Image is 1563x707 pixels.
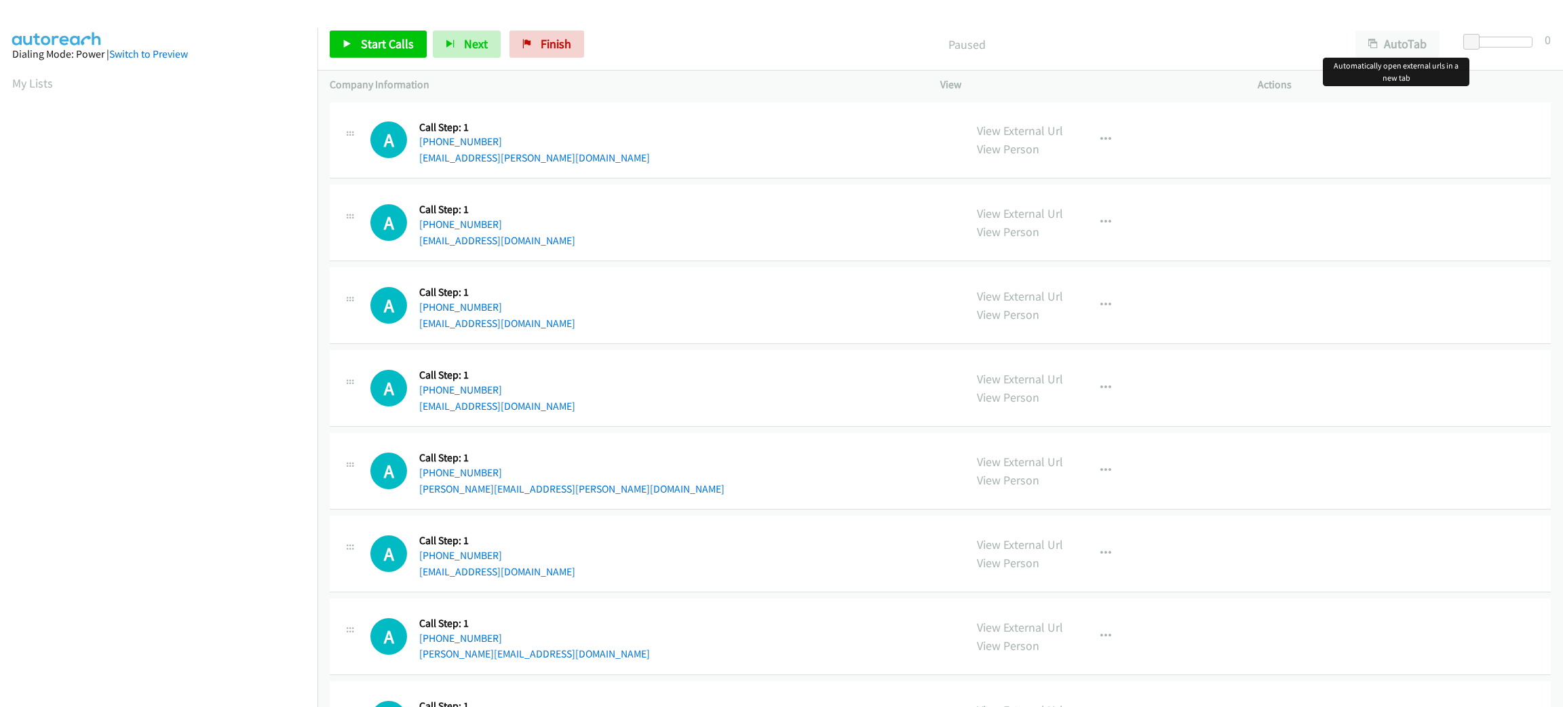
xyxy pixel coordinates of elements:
a: Switch to Preview [109,47,188,60]
a: View External Url [977,619,1063,635]
a: View Person [977,224,1039,240]
a: [EMAIL_ADDRESS][DOMAIN_NAME] [419,400,575,413]
a: [EMAIL_ADDRESS][DOMAIN_NAME] [419,234,575,247]
a: View Person [977,141,1039,157]
a: [PHONE_NUMBER] [419,466,502,479]
a: [PHONE_NUMBER] [419,549,502,562]
a: My Lists [12,75,53,91]
h5: Call Step: 1 [419,203,575,216]
a: View External Url [977,206,1063,221]
button: AutoTab [1355,31,1440,58]
a: View Person [977,389,1039,405]
h1: A [370,121,407,158]
div: The call is yet to be attempted [370,535,407,572]
p: Paused [602,35,1331,54]
div: The call is yet to be attempted [370,287,407,324]
div: Dialing Mode: Power | [12,46,305,62]
a: View External Url [977,454,1063,470]
a: [PHONE_NUMBER] [419,383,502,396]
h5: Call Step: 1 [419,121,650,134]
a: View Person [977,555,1039,571]
div: The call is yet to be attempted [370,204,407,241]
h1: A [370,287,407,324]
button: Next [433,31,501,58]
h5: Call Step: 1 [419,617,650,630]
p: View [940,77,1233,93]
span: Start Calls [361,36,414,52]
a: [EMAIL_ADDRESS][DOMAIN_NAME] [419,565,575,578]
div: Automatically open external urls in a new tab [1323,58,1469,86]
a: View External Url [977,371,1063,387]
h5: Call Step: 1 [419,534,575,548]
h1: A [370,453,407,489]
a: [PHONE_NUMBER] [419,301,502,313]
a: View External Url [977,123,1063,138]
a: View External Url [977,537,1063,552]
span: Next [464,36,488,52]
a: [PHONE_NUMBER] [419,135,502,148]
h1: A [370,535,407,572]
div: The call is yet to be attempted [370,618,407,655]
a: Start Calls [330,31,427,58]
a: View External Url [977,288,1063,304]
h5: Call Step: 1 [419,368,575,382]
a: View Person [977,307,1039,322]
a: [EMAIL_ADDRESS][DOMAIN_NAME] [419,317,575,330]
h1: A [370,618,407,655]
p: Company Information [330,77,916,93]
span: Finish [541,36,571,52]
a: Finish [509,31,584,58]
a: [PHONE_NUMBER] [419,218,502,231]
div: The call is yet to be attempted [370,370,407,406]
p: Actions [1258,77,1551,93]
a: [PERSON_NAME][EMAIL_ADDRESS][PERSON_NAME][DOMAIN_NAME] [419,482,725,495]
a: [EMAIL_ADDRESS][PERSON_NAME][DOMAIN_NAME] [419,151,650,164]
div: 0 [1545,31,1551,49]
a: [PERSON_NAME][EMAIL_ADDRESS][DOMAIN_NAME] [419,647,650,660]
h1: A [370,370,407,406]
a: [PHONE_NUMBER] [419,632,502,645]
a: View Person [977,638,1039,653]
div: The call is yet to be attempted [370,453,407,489]
h1: A [370,204,407,241]
h5: Call Step: 1 [419,451,725,465]
a: View Person [977,472,1039,488]
div: The call is yet to be attempted [370,121,407,158]
h5: Call Step: 1 [419,286,575,299]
